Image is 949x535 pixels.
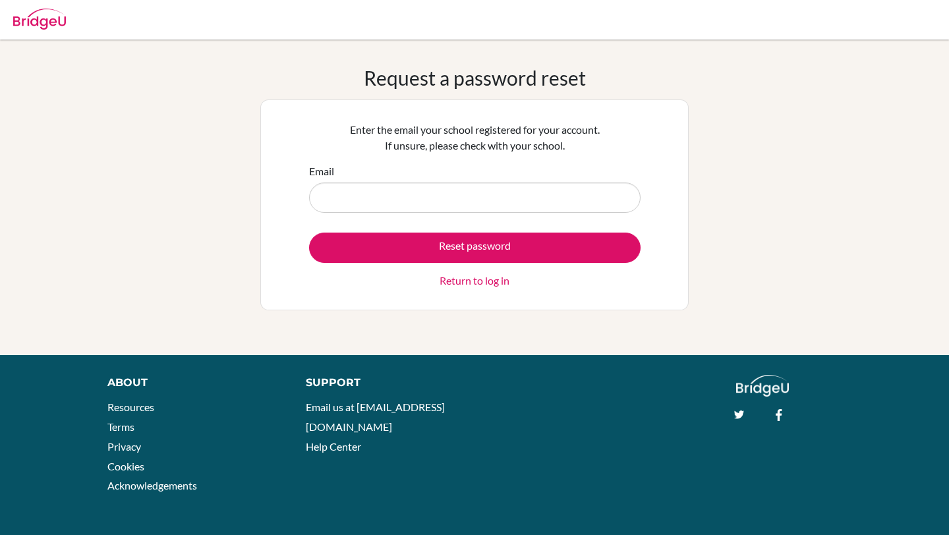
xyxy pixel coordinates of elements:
[107,401,154,413] a: Resources
[306,401,445,433] a: Email us at [EMAIL_ADDRESS][DOMAIN_NAME]
[309,122,641,154] p: Enter the email your school registered for your account. If unsure, please check with your school.
[107,479,197,492] a: Acknowledgements
[364,66,586,90] h1: Request a password reset
[107,375,276,391] div: About
[107,460,144,472] a: Cookies
[309,163,334,179] label: Email
[440,273,509,289] a: Return to log in
[736,375,790,397] img: logo_white@2x-f4f0deed5e89b7ecb1c2cc34c3e3d731f90f0f143d5ea2071677605dd97b5244.png
[107,420,134,433] a: Terms
[306,440,361,453] a: Help Center
[306,375,461,391] div: Support
[107,440,141,453] a: Privacy
[13,9,66,30] img: Bridge-U
[309,233,641,263] button: Reset password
